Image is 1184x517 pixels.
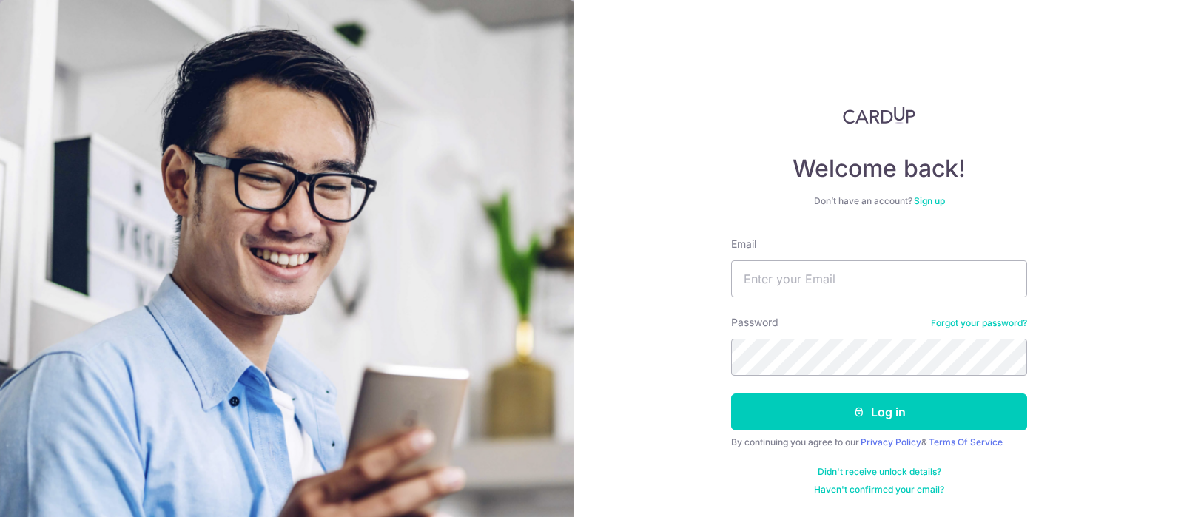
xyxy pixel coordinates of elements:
[731,315,778,330] label: Password
[731,237,756,251] label: Email
[931,317,1027,329] a: Forgot your password?
[914,195,945,206] a: Sign up
[731,436,1027,448] div: By continuing you agree to our &
[731,260,1027,297] input: Enter your Email
[861,436,921,447] a: Privacy Policy
[731,195,1027,207] div: Don’t have an account?
[731,154,1027,183] h4: Welcome back!
[731,393,1027,430] button: Log in
[843,107,915,124] img: CardUp Logo
[818,466,941,478] a: Didn't receive unlock details?
[814,484,944,496] a: Haven't confirmed your email?
[929,436,1003,447] a: Terms Of Service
